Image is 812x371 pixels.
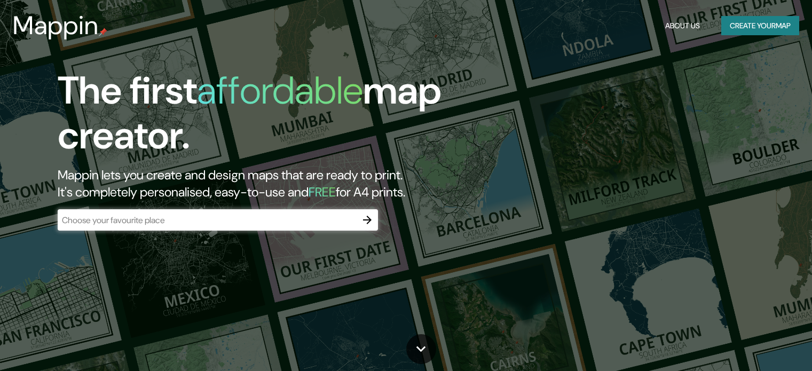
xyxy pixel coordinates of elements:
button: Create yourmap [721,16,799,36]
h1: The first map creator. [58,68,464,167]
img: mappin-pin [99,28,107,36]
button: About Us [661,16,704,36]
h2: Mappin lets you create and design maps that are ready to print. It's completely personalised, eas... [58,167,464,201]
h5: FREE [309,184,336,200]
iframe: Help widget launcher [717,329,800,359]
h1: affordable [197,66,363,115]
h3: Mappin [13,11,99,41]
input: Choose your favourite place [58,214,357,226]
